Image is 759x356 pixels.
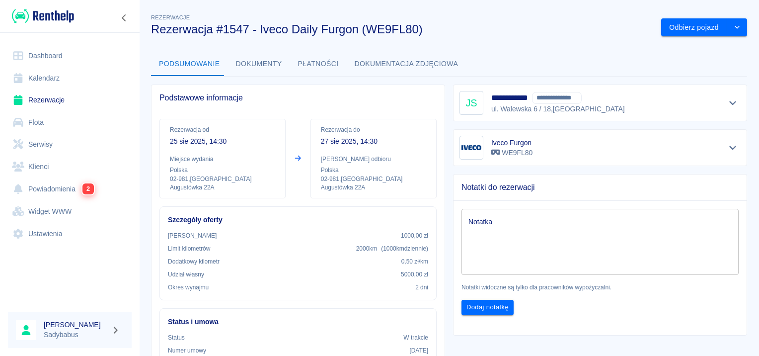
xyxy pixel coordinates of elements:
div: JS [459,91,483,115]
span: ( 1000 km dziennie ) [381,245,428,252]
h6: Status i umowa [168,317,428,327]
a: Renthelp logo [8,8,74,24]
h6: Szczegóły oferty [168,215,428,225]
img: Renthelp logo [12,8,74,24]
button: Odbierz pojazd [661,18,727,37]
span: 2 [82,183,94,194]
p: 5000,00 zł [401,270,428,279]
p: [PERSON_NAME] [168,231,217,240]
p: 25 sie 2025, 14:30 [170,136,275,147]
p: Limit kilometrów [168,244,210,253]
button: drop-down [727,18,747,37]
p: 27 sie 2025, 14:30 [321,136,426,147]
p: [PERSON_NAME] odbioru [321,155,426,164]
span: Rezerwacje [151,14,190,20]
p: Status [168,333,185,342]
p: 2000 km [356,244,428,253]
h6: Iveco Furgon [491,138,532,148]
p: 02-981 , [GEOGRAPHIC_DATA] [170,175,275,183]
a: Dashboard [8,45,132,67]
button: Zwiń nawigację [117,11,132,24]
p: Rezerwacja do [321,125,426,134]
p: Rezerwacja od [170,125,275,134]
p: Dodatkowy kilometr [168,257,220,266]
p: ul. Walewska 6 / 18 , [GEOGRAPHIC_DATA] [491,104,625,114]
img: Image [461,138,481,158]
p: W trakcie [403,333,428,342]
button: Podsumowanie [151,52,228,76]
h3: Rezerwacja #1547 - Iveco Daily Furgon (WE9FL80) [151,22,653,36]
button: Dokumentacja zdjęciowa [347,52,466,76]
p: Miejsce wydania [170,155,275,164]
a: Flota [8,111,132,134]
h6: [PERSON_NAME] [44,320,107,330]
p: Augustówka 22A [321,183,426,192]
p: 02-981 , [GEOGRAPHIC_DATA] [321,175,426,183]
button: Pokaż szczegóły [725,141,741,155]
button: Pokaż szczegóły [725,96,741,110]
p: Polska [170,166,275,175]
p: WE9FL80 [491,148,532,158]
p: Sadybabus [44,330,107,340]
p: 1000,00 zł [401,231,428,240]
a: Ustawienia [8,223,132,245]
p: Polska [321,166,426,175]
button: Płatności [290,52,347,76]
p: 0,50 zł /km [401,257,428,266]
span: Podstawowe informacje [159,93,437,103]
button: Dokumenty [228,52,290,76]
a: Klienci [8,156,132,178]
p: Okres wynajmu [168,283,209,292]
p: 2 dni [415,283,428,292]
p: Notatki widoczne są tylko dla pracowników wypożyczalni. [461,283,739,292]
p: [DATE] [409,346,428,355]
span: Notatki do rezerwacji [461,182,739,192]
a: Kalendarz [8,67,132,89]
p: Numer umowy [168,346,206,355]
a: Rezerwacje [8,89,132,111]
p: Augustówka 22A [170,183,275,192]
a: Widget WWW [8,200,132,223]
button: Dodaj notatkę [461,300,514,315]
p: Udział własny [168,270,204,279]
a: Serwisy [8,133,132,156]
a: Powiadomienia2 [8,178,132,200]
